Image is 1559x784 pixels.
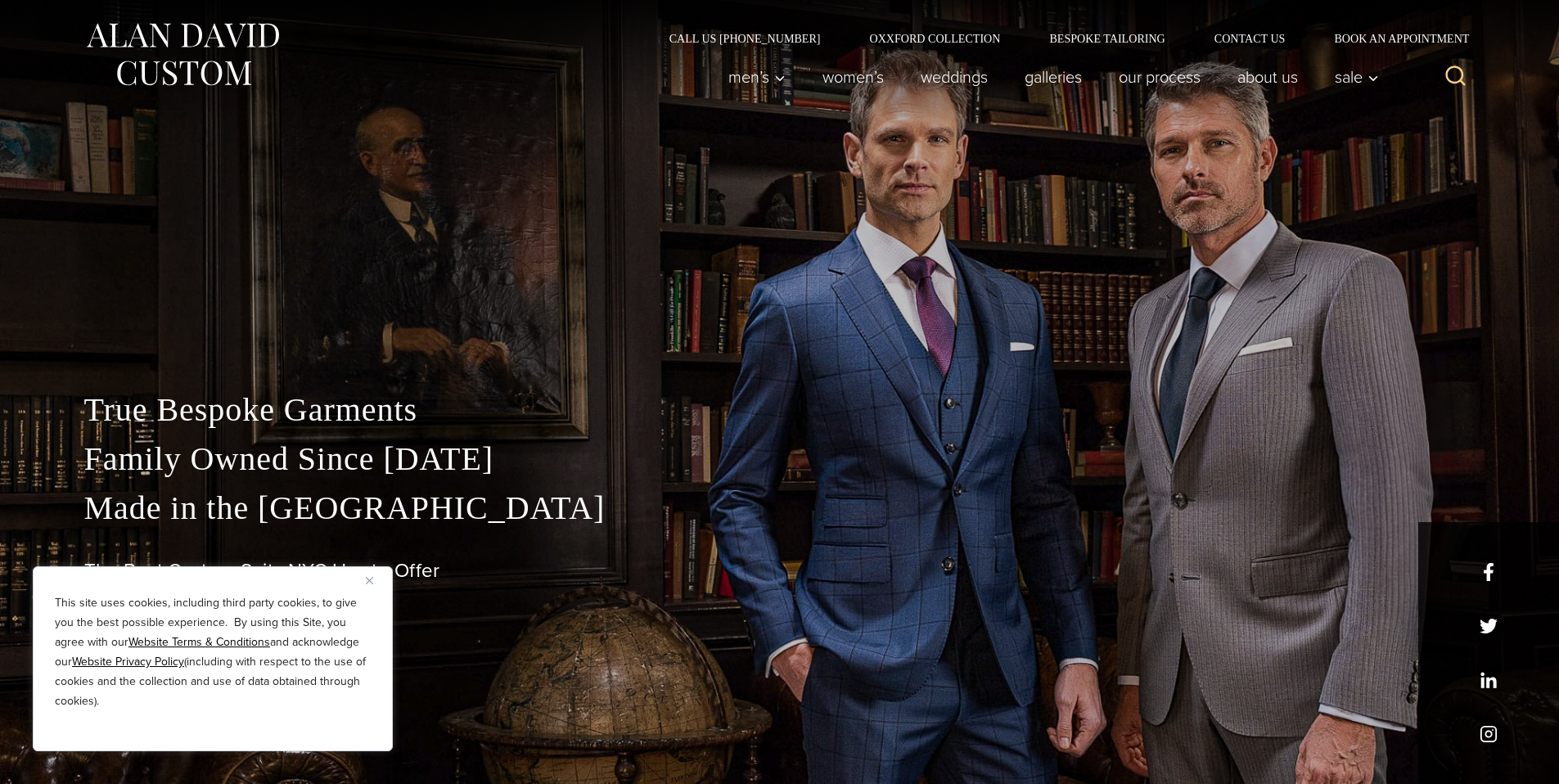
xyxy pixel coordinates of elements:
[645,33,845,44] a: Call Us [PHONE_NUMBER]
[55,593,371,711] p: This site uses cookies, including third party cookies, to give you the best possible experience. ...
[1436,57,1476,97] button: View Search Form
[1006,61,1100,93] a: Galleries
[1190,33,1310,44] a: Contact Us
[902,61,1006,93] a: weddings
[366,570,385,590] button: Close
[804,61,902,93] a: Women’s
[710,61,1387,93] nav: Primary Navigation
[128,633,270,651] a: Website Terms & Conditions
[1100,61,1219,93] a: Our Process
[1309,33,1475,44] a: Book an Appointment
[845,33,1025,44] a: Oxxford Collection
[1219,61,1316,93] a: About Us
[1335,69,1379,85] span: Sale
[1025,33,1189,44] a: Bespoke Tailoring
[728,69,786,85] span: Men’s
[84,385,1476,533] p: True Bespoke Garments Family Owned Since [DATE] Made in the [GEOGRAPHIC_DATA]
[72,653,184,670] a: Website Privacy Policy
[84,559,1476,583] h1: The Best Custom Suits NYC Has to Offer
[84,18,281,91] img: Alan David Custom
[645,33,1476,44] nav: Secondary Navigation
[366,577,373,584] img: Close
